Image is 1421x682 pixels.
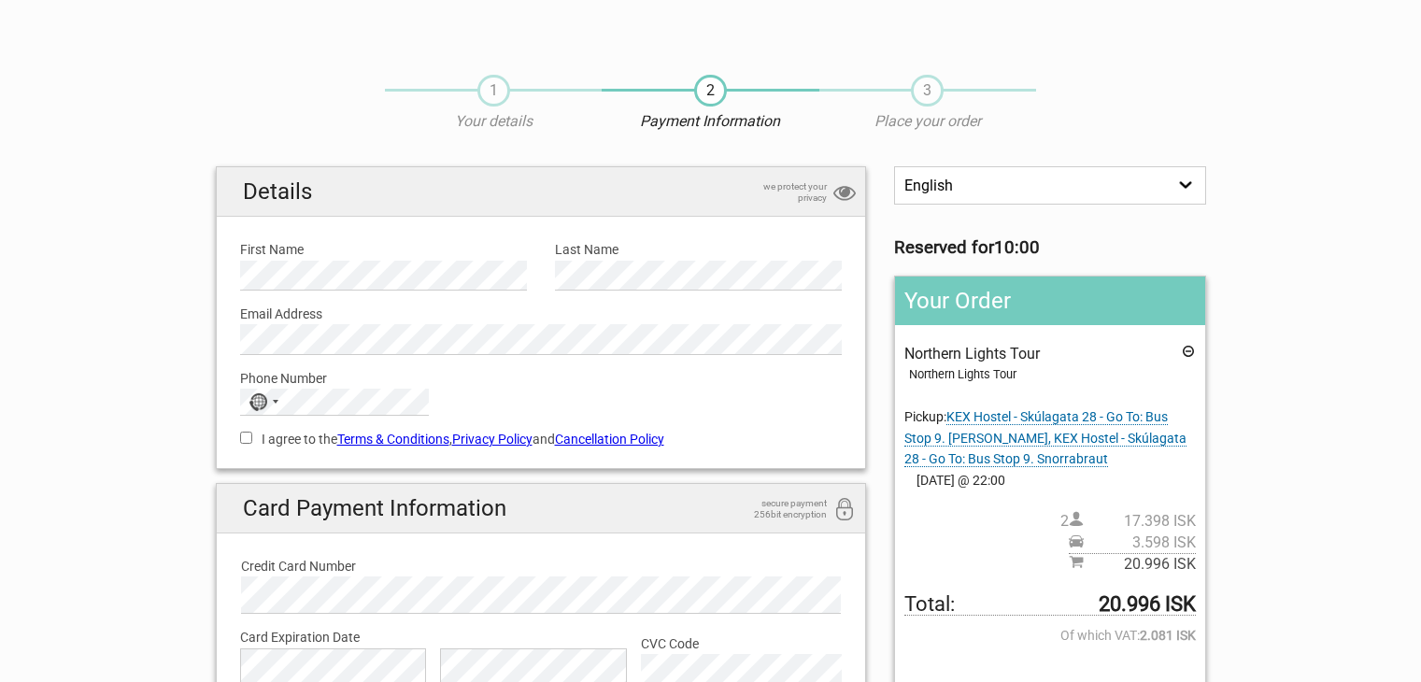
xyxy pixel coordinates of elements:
strong: 2.081 ISK [1140,625,1196,646]
span: 17.398 ISK [1084,511,1196,532]
label: Last Name [555,239,842,260]
span: Change pickup place [904,409,1187,467]
label: Email Address [240,304,843,324]
a: Privacy Policy [452,432,533,447]
div: Northern Lights Tour [909,364,1195,385]
button: Selected country [241,390,288,414]
label: Credit Card Number [241,556,842,576]
p: Your details [385,111,602,132]
span: we protect your privacy [733,181,827,204]
h3: Reserved for [894,237,1205,258]
strong: 10:00 [994,237,1040,258]
span: [DATE] @ 22:00 [904,470,1195,490]
h2: Your Order [895,277,1204,325]
h2: Details [217,167,866,217]
span: Northern Lights Tour [904,345,1040,362]
a: Terms & Conditions [337,432,449,447]
strong: 20.996 ISK [1099,594,1196,615]
p: Place your order [819,111,1036,132]
i: privacy protection [833,181,856,206]
label: Phone Number [240,368,843,389]
i: 256bit encryption [833,498,856,523]
span: 20.996 ISK [1084,554,1196,575]
span: secure payment 256bit encryption [733,498,827,520]
span: Total to be paid [904,594,1195,616]
span: Pickup: [904,409,1187,467]
a: Cancellation Policy [555,432,664,447]
label: I agree to the , and [240,429,843,449]
p: Payment Information [602,111,818,132]
span: 3.598 ISK [1084,533,1196,553]
span: 2 [694,75,727,107]
label: First Name [240,239,527,260]
h2: Card Payment Information [217,484,866,533]
span: Of which VAT: [904,625,1195,646]
span: 2 person(s) [1060,511,1196,532]
span: 1 [477,75,510,107]
span: Pickup price [1069,533,1196,553]
span: Subtotal [1069,553,1196,575]
span: 3 [911,75,944,107]
label: CVC Code [641,633,842,654]
label: Card Expiration Date [240,627,843,647]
